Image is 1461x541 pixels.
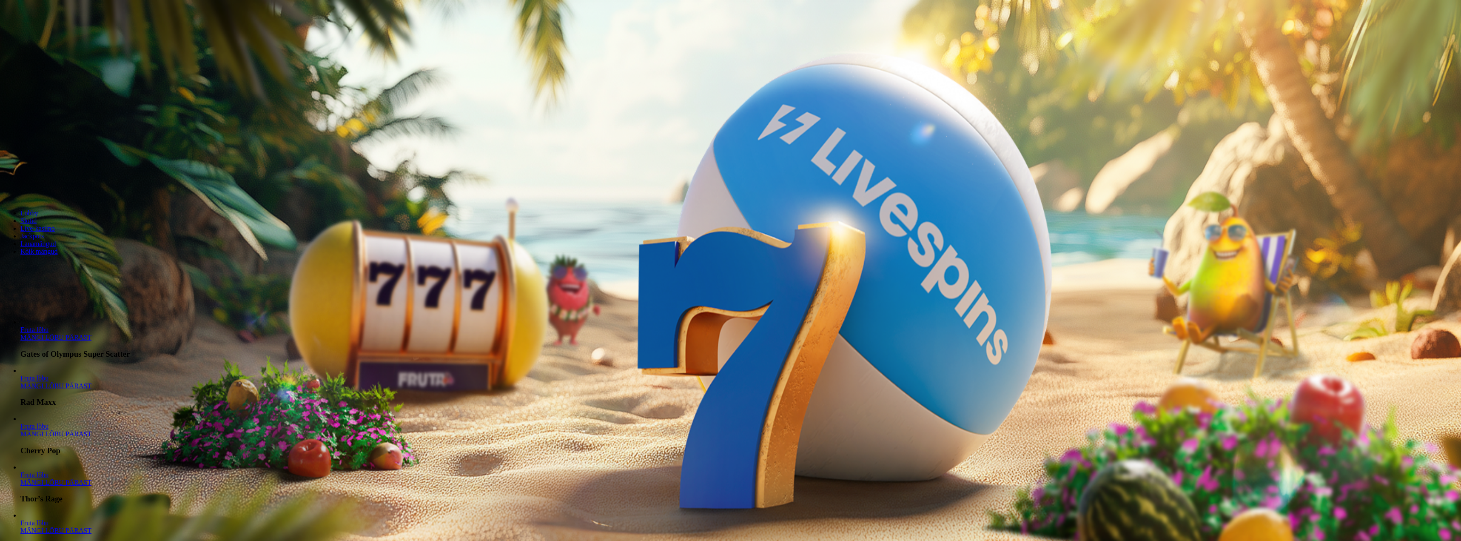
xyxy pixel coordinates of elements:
[20,479,91,486] a: Thor’s Rage
[20,382,91,389] a: Rad Maxx
[20,375,48,382] span: Fruta lõbu
[20,398,1458,407] h3: Rad Maxx
[20,367,1458,407] article: Rad Maxx
[20,334,91,341] a: Gates of Olympus Super Scatter
[20,318,1458,359] article: Gates of Olympus Super Scatter
[20,240,56,247] a: Lauamängud
[3,195,1458,271] header: Lobby
[20,415,1458,455] article: Cherry Pop
[20,349,1458,359] h3: Gates of Olympus Super Scatter
[20,326,48,333] a: Gates of Olympus Super Scatter
[20,519,48,527] span: Fruta lõbu
[20,423,48,430] span: Fruta lõbu
[20,471,48,478] a: Thor’s Rage
[20,375,48,382] a: Rad Maxx
[20,464,1458,504] article: Thor’s Rage
[20,519,48,527] a: Big Bass Bonanza
[20,527,91,534] a: Big Bass Bonanza
[20,248,58,255] a: Kõik mängud
[20,423,48,430] a: Cherry Pop
[20,494,1458,504] h3: Thor’s Rage
[20,326,48,333] span: Fruta lõbu
[20,430,91,438] a: Cherry Pop
[3,195,1458,255] nav: Lobby
[20,225,55,232] a: Live-kasiino
[20,471,48,478] span: Fruta lõbu
[20,217,37,224] a: Slotid
[20,232,44,240] a: Jackpots
[20,446,1458,455] h3: Cherry Pop
[20,209,38,217] a: Lobby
